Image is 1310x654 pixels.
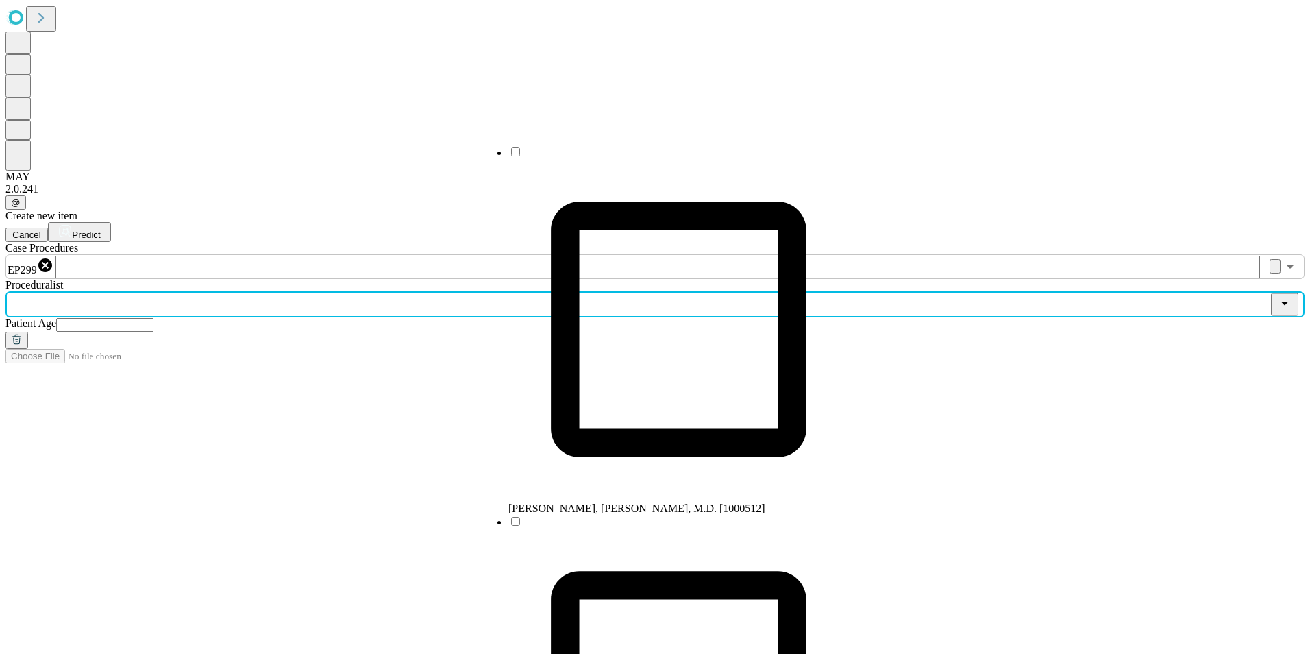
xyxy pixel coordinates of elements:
[5,210,77,221] span: Create new item
[12,230,41,240] span: Cancel
[11,197,21,208] span: @
[8,264,37,276] span: EP299
[5,317,56,329] span: Patient Age
[48,222,111,242] button: Predict
[1271,293,1298,316] button: Close
[5,242,78,254] span: Scheduled Procedure
[508,502,765,514] span: [PERSON_NAME], [PERSON_NAME], M.D. [1000512]
[72,230,100,240] span: Predict
[5,195,26,210] button: @
[5,171,1305,183] div: MAY
[1281,257,1300,276] button: Open
[8,257,53,276] div: EP299
[5,228,48,242] button: Cancel
[5,183,1305,195] div: 2.0.241
[5,279,63,291] span: Proceduralist
[1270,259,1281,274] button: Clear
